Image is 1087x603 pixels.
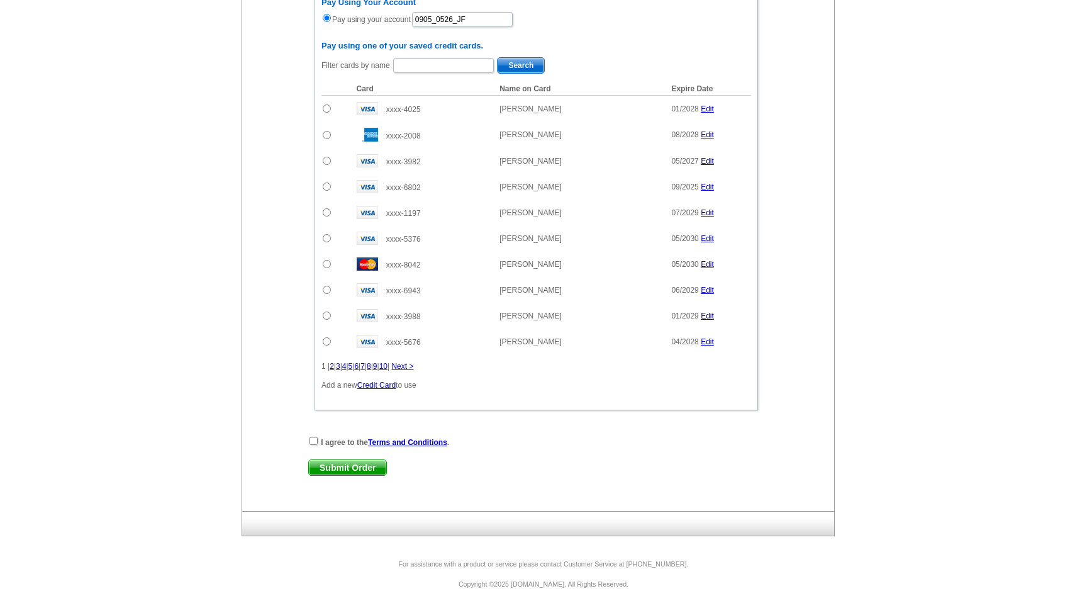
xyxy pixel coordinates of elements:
[342,362,347,371] a: 4
[671,312,698,320] span: 01/2029
[701,312,714,320] a: Edit
[498,58,544,73] span: Search
[386,209,421,218] span: xxxx-1197
[499,130,562,139] span: [PERSON_NAME]
[360,362,365,371] a: 7
[379,362,387,371] a: 10
[499,183,562,191] span: [PERSON_NAME]
[357,180,378,193] img: visa.gif
[357,283,378,296] img: visa.gif
[493,82,665,96] th: Name on Card
[350,82,494,96] th: Card
[701,130,714,139] a: Edit
[499,104,562,113] span: [PERSON_NAME]
[701,286,714,295] a: Edit
[701,337,714,346] a: Edit
[321,60,390,71] label: Filter cards by name
[499,208,562,217] span: [PERSON_NAME]
[671,208,698,217] span: 07/2029
[671,234,698,243] span: 05/2030
[671,183,698,191] span: 09/2025
[412,12,513,27] input: PO #:
[357,102,378,115] img: visa.gif
[357,232,378,245] img: visa.gif
[321,41,751,51] h6: Pay using one of your saved credit cards.
[357,154,378,167] img: visa.gif
[386,183,421,192] span: xxxx-6802
[665,82,751,96] th: Expire Date
[499,234,562,243] span: [PERSON_NAME]
[497,57,545,74] button: Search
[671,260,698,269] span: 05/2030
[499,260,562,269] span: [PERSON_NAME]
[368,438,447,447] a: Terms and Conditions
[701,104,714,113] a: Edit
[321,361,751,372] div: 1 | | | | | | | | | |
[348,362,353,371] a: 5
[309,460,386,475] span: Submit Order
[499,312,562,320] span: [PERSON_NAME]
[391,362,413,371] a: Next >
[354,362,359,371] a: 6
[499,286,562,295] span: [PERSON_NAME]
[701,260,714,269] a: Edit
[671,104,698,113] span: 01/2028
[701,157,714,166] a: Edit
[671,337,698,346] span: 04/2028
[386,157,421,166] span: xxxx-3982
[386,235,421,244] span: xxxx-5376
[835,310,1087,603] iframe: LiveChat chat widget
[321,380,751,391] p: Add a new to use
[671,130,698,139] span: 08/2028
[386,312,421,321] span: xxxx-3988
[701,183,714,191] a: Edit
[386,338,421,347] span: xxxx-5676
[336,362,340,371] a: 3
[386,286,421,295] span: xxxx-6943
[386,132,421,140] span: xxxx-2008
[357,257,378,271] img: mast.gif
[671,286,698,295] span: 06/2029
[701,234,714,243] a: Edit
[357,128,378,142] img: amex.gif
[386,105,421,114] span: xxxx-4025
[321,438,449,447] strong: I agree to the .
[357,381,396,390] a: Credit Card
[357,335,378,348] img: visa.gif
[499,157,562,166] span: [PERSON_NAME]
[330,362,334,371] a: 2
[386,261,421,269] span: xxxx-8042
[357,206,378,219] img: visa.gif
[373,362,377,371] a: 9
[671,157,698,166] span: 05/2027
[499,337,562,346] span: [PERSON_NAME]
[701,208,714,217] a: Edit
[357,309,378,322] img: visa.gif
[367,362,371,371] a: 8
